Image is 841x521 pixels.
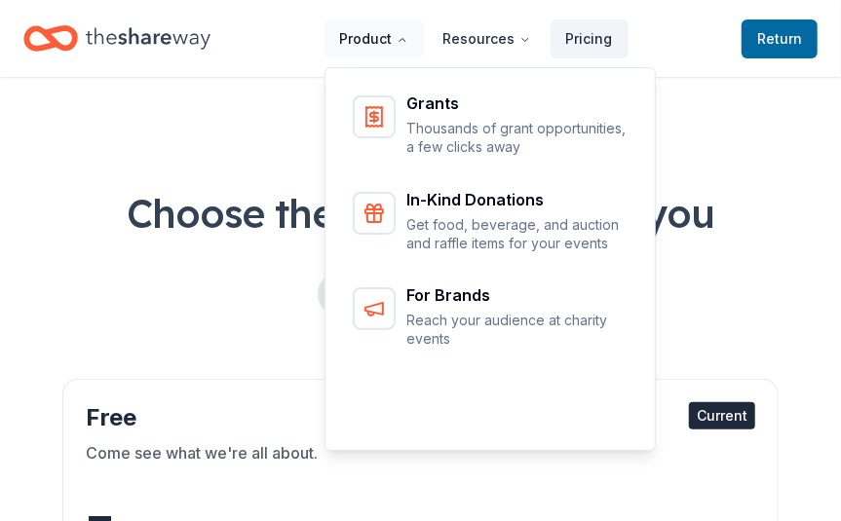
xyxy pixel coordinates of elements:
div: Free [86,402,755,433]
a: GrantsThousands of grant opportunities, a few clicks away [341,84,641,168]
div: For Brands [407,287,630,303]
div: In-Kind Donations [407,192,630,207]
a: For BrandsReach your audience at charity events [341,276,641,360]
a: In-Kind DonationsGet food, beverage, and auction and raffle items for your events [341,180,641,265]
button: Resources [428,19,547,58]
button: Monthly [320,274,424,315]
a: Home [23,16,210,61]
a: Return [742,19,818,58]
p: Get food, beverage, and auction and raffle items for your events [407,215,630,253]
div: Grants [407,95,630,111]
button: Product [325,19,424,58]
div: Current [689,402,755,429]
a: Pricing [551,19,629,58]
span: Return [757,27,802,51]
div: Product [325,68,657,376]
p: Reach your audience at charity events [407,311,630,349]
p: Thousands of grant opportunities, a few clicks away [407,119,630,157]
h1: Choose the perfect plan for you [23,186,818,241]
nav: Main [325,16,629,61]
div: Come see what we're all about. [86,441,755,496]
